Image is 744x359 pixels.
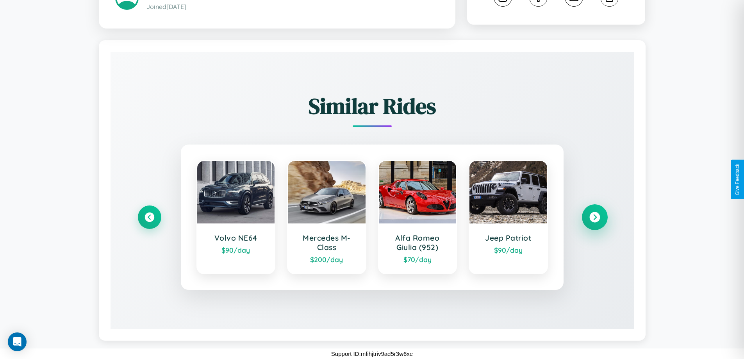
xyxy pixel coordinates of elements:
h3: Alfa Romeo Giulia (952) [387,233,449,252]
a: Mercedes M-Class$200/day [287,160,366,274]
div: $ 90 /day [477,246,539,254]
h3: Mercedes M-Class [296,233,358,252]
p: Joined [DATE] [146,1,439,13]
div: $ 90 /day [205,246,267,254]
a: Alfa Romeo Giulia (952)$70/day [378,160,457,274]
h2: Similar Rides [138,91,607,121]
h3: Volvo NE64 [205,233,267,243]
div: Open Intercom Messenger [8,332,27,351]
a: Volvo NE64$90/day [196,160,276,274]
div: $ 200 /day [296,255,358,264]
div: $ 70 /day [387,255,449,264]
a: Jeep Patriot$90/day [469,160,548,274]
p: Support ID: mfihjtriv9ad5r3w6xe [331,348,413,359]
div: Give Feedback [735,164,740,195]
h3: Jeep Patriot [477,233,539,243]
